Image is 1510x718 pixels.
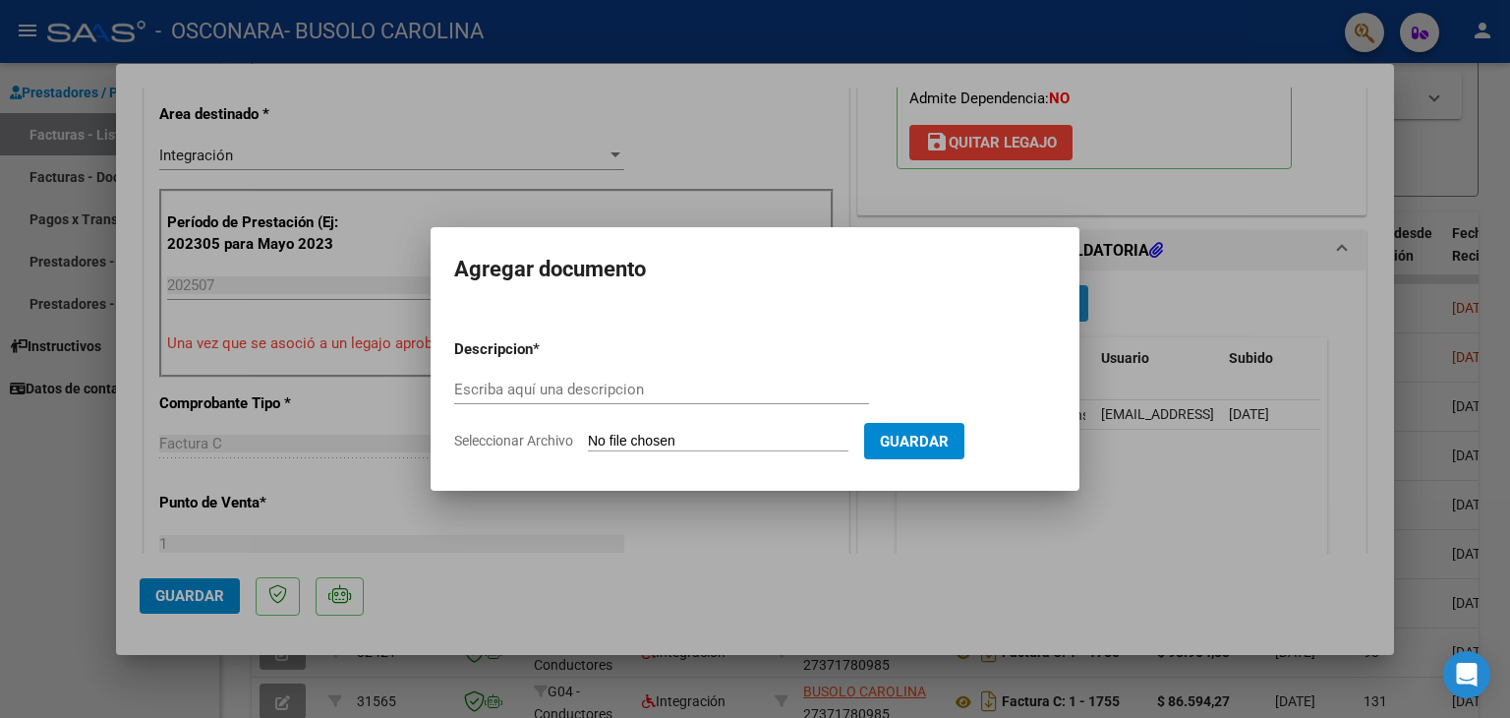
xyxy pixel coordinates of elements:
div: Open Intercom Messenger [1443,651,1490,698]
h2: Agregar documento [454,251,1056,288]
span: Seleccionar Archivo [454,433,573,449]
span: Guardar [880,433,949,450]
button: Guardar [864,423,964,459]
p: Descripcion [454,338,635,361]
